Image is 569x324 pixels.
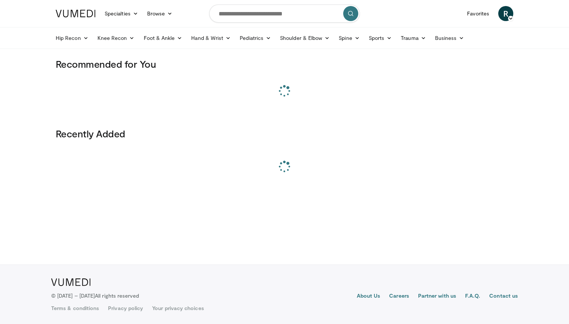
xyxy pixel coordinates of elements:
a: Trauma [396,30,431,46]
p: © [DATE] – [DATE] [51,292,139,300]
a: Your privacy choices [152,304,204,312]
a: Terms & conditions [51,304,99,312]
a: Hip Recon [51,30,93,46]
a: Specialties [100,6,143,21]
a: Partner with us [418,292,456,301]
a: Spine [334,30,364,46]
img: VuMedi Logo [51,278,91,286]
h3: Recommended for You [56,58,513,70]
a: About Us [357,292,380,301]
img: VuMedi Logo [56,10,96,17]
a: Browse [143,6,177,21]
h3: Recently Added [56,128,513,140]
a: Knee Recon [93,30,139,46]
a: Contact us [489,292,518,301]
a: Foot & Ankle [139,30,187,46]
a: F.A.Q. [465,292,480,301]
a: Pediatrics [235,30,275,46]
span: All rights reserved [95,292,139,299]
a: Privacy policy [108,304,143,312]
a: Shoulder & Elbow [275,30,334,46]
input: Search topics, interventions [209,5,360,23]
a: Careers [389,292,409,301]
a: Sports [364,30,397,46]
a: Hand & Wrist [187,30,235,46]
